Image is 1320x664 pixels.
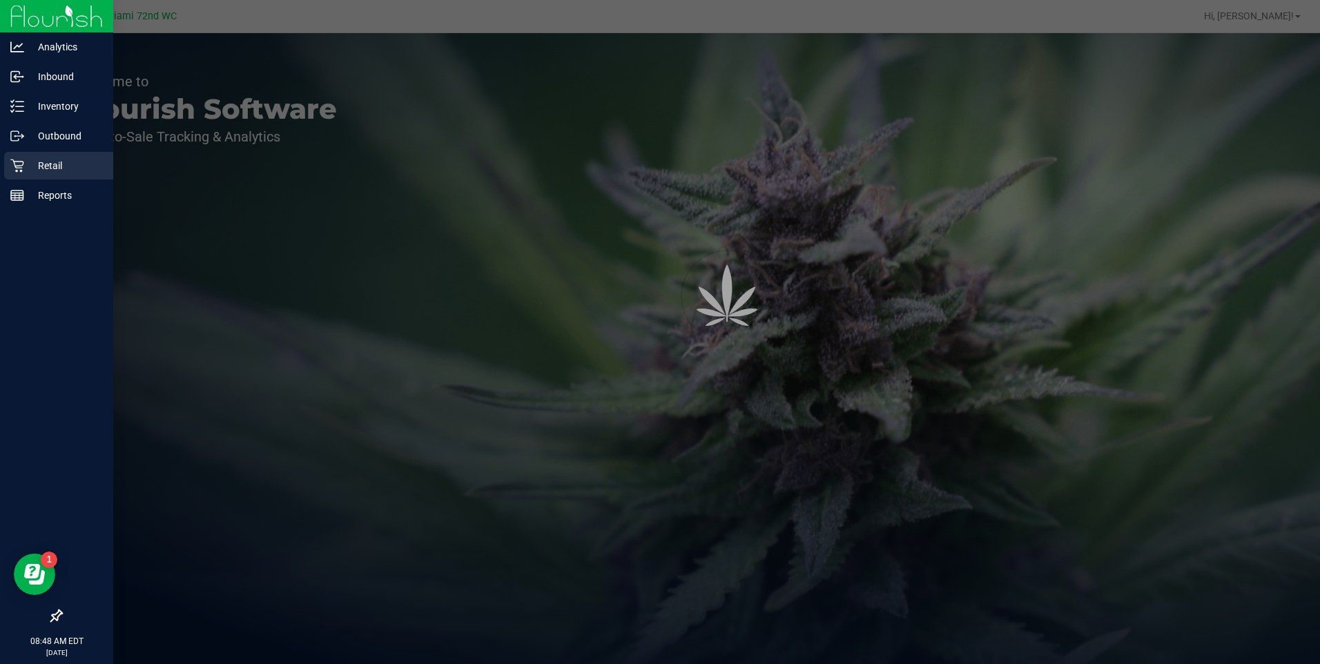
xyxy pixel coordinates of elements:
inline-svg: Inventory [10,99,24,113]
p: 08:48 AM EDT [6,635,107,647]
p: Analytics [24,39,107,55]
iframe: Resource center unread badge [41,551,57,568]
inline-svg: Analytics [10,40,24,54]
p: [DATE] [6,647,107,658]
p: Retail [24,157,107,174]
p: Reports [24,187,107,204]
inline-svg: Retail [10,159,24,173]
inline-svg: Reports [10,188,24,202]
p: Inventory [24,98,107,115]
inline-svg: Outbound [10,129,24,143]
inline-svg: Inbound [10,70,24,84]
iframe: Resource center [14,554,55,595]
p: Inbound [24,68,107,85]
p: Outbound [24,128,107,144]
